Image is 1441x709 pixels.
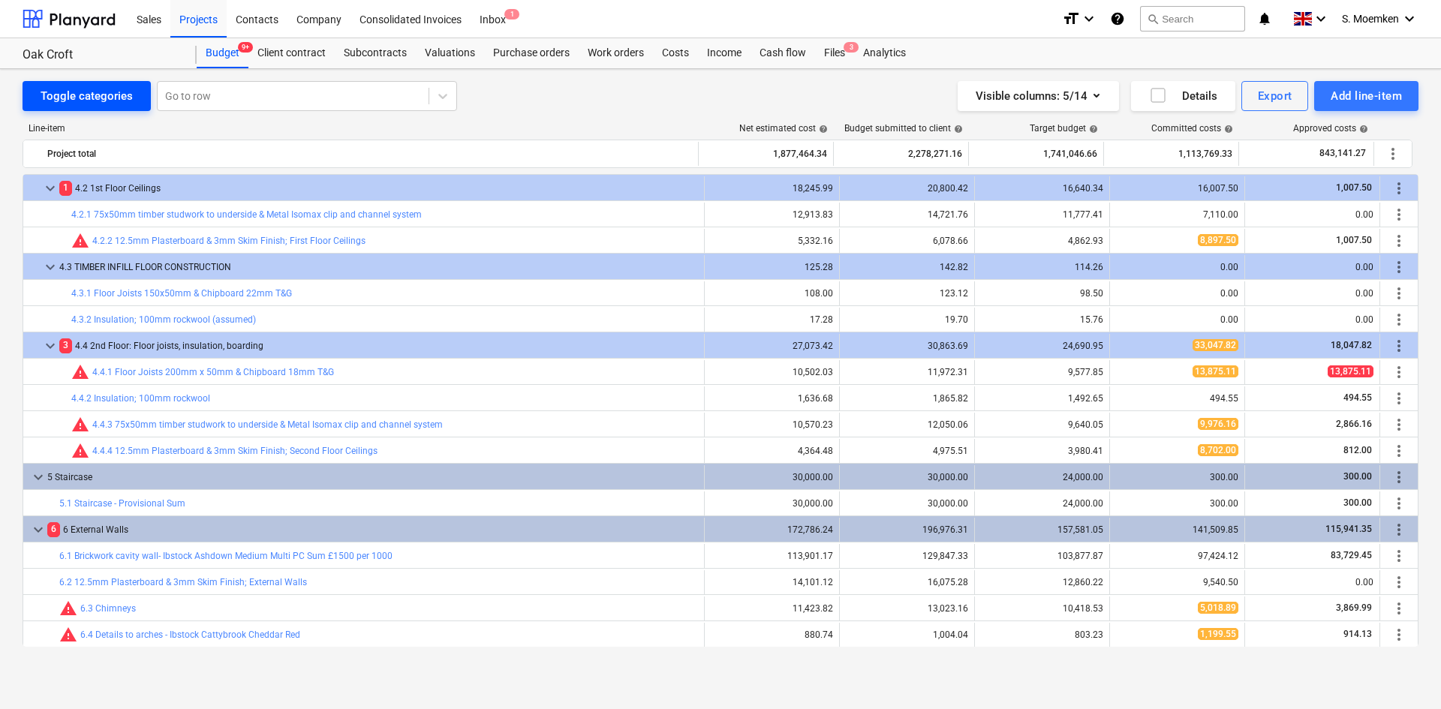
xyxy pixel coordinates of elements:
[951,125,963,134] span: help
[711,446,833,456] div: 4,364.48
[981,183,1103,194] div: 16,640.34
[846,603,968,614] div: 13,023.16
[1258,86,1292,106] div: Export
[981,314,1103,325] div: 15.76
[504,9,519,20] span: 1
[711,183,833,194] div: 18,245.99
[1342,392,1373,403] span: 494.55
[41,258,59,276] span: keyboard_arrow_down
[1342,471,1373,482] span: 300.00
[1390,416,1408,434] span: More actions
[711,419,833,430] div: 10,570.23
[238,42,253,53] span: 9+
[248,38,335,68] a: Client contract
[844,123,963,134] div: Budget submitted to client
[1334,602,1373,613] span: 3,869.99
[711,262,833,272] div: 125.28
[846,367,968,377] div: 11,972.31
[854,38,915,68] div: Analytics
[1329,340,1373,350] span: 18,047.82
[1221,125,1233,134] span: help
[711,472,833,482] div: 30,000.00
[71,416,89,434] span: Committed costs exceed revised budget
[71,209,422,220] a: 4.2.1 75x50mm timber studwork to underside & Metal Isomax clip and channel system
[29,521,47,539] span: keyboard_arrow_down
[1257,10,1272,28] i: notifications
[1328,365,1373,377] span: 13,875.11
[711,629,833,640] div: 880.74
[335,38,416,68] a: Subcontracts
[846,472,968,482] div: 30,000.00
[1080,10,1098,28] i: keyboard_arrow_down
[1198,602,1238,614] span: 5,018.89
[416,38,484,68] a: Valuations
[981,472,1103,482] div: 24,000.00
[71,314,256,325] a: 4.3.2 Insulation; 100mm rockwool (assumed)
[47,142,692,166] div: Project total
[1312,10,1330,28] i: keyboard_arrow_down
[846,393,968,404] div: 1,865.82
[1116,288,1238,299] div: 0.00
[1198,418,1238,430] span: 9,976.16
[1251,262,1373,272] div: 0.00
[981,288,1103,299] div: 98.50
[981,446,1103,456] div: 3,980.41
[59,338,72,353] span: 3
[41,86,133,106] div: Toggle categories
[981,524,1103,535] div: 157,581.05
[29,468,47,486] span: keyboard_arrow_down
[1390,494,1408,512] span: More actions
[1110,142,1232,166] div: 1,113,769.33
[1086,125,1098,134] span: help
[976,86,1101,106] div: Visible columns : 5/14
[653,38,698,68] a: Costs
[1390,521,1408,539] span: More actions
[711,236,833,246] div: 5,332.16
[815,38,854,68] a: Files3
[981,551,1103,561] div: 103,877.87
[23,123,699,134] div: Line-item
[846,183,968,194] div: 20,800.42
[711,288,833,299] div: 108.00
[1116,577,1238,587] div: 9,540.50
[1116,262,1238,272] div: 0.00
[579,38,653,68] div: Work orders
[1198,628,1238,640] span: 1,199.55
[1390,363,1408,381] span: More actions
[71,442,89,460] span: Committed costs exceed revised budget
[1390,442,1408,460] span: More actions
[1062,10,1080,28] i: format_size
[981,236,1103,246] div: 4,862.93
[1293,123,1368,134] div: Approved costs
[711,209,833,220] div: 12,913.83
[1147,13,1159,25] span: search
[1390,232,1408,250] span: More actions
[80,629,300,640] a: 6.4 Details to arches - Ibstock Cattybrook Cheddar Red
[1110,10,1125,28] i: Knowledge base
[846,288,968,299] div: 123.12
[981,498,1103,509] div: 24,000.00
[1030,123,1098,134] div: Target budget
[92,367,334,377] a: 4.4.1 Floor Joists 200mm x 50mm & Chipboard 18mm T&G
[197,38,248,68] a: Budget9+
[698,38,751,68] a: Income
[846,419,968,430] div: 12,050.06
[981,262,1103,272] div: 114.26
[1390,468,1408,486] span: More actions
[981,341,1103,351] div: 24,690.95
[751,38,815,68] div: Cash flow
[846,236,968,246] div: 6,078.66
[846,577,968,587] div: 16,075.28
[846,524,968,535] div: 196,976.31
[1390,284,1408,302] span: More actions
[711,603,833,614] div: 11,423.82
[711,367,833,377] div: 10,502.03
[1390,547,1408,565] span: More actions
[1342,13,1399,25] span: S. Moemken
[1366,637,1441,709] iframe: Chat Widget
[1131,81,1235,111] button: Details
[23,47,179,63] div: Oak Croft
[981,629,1103,640] div: 803.23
